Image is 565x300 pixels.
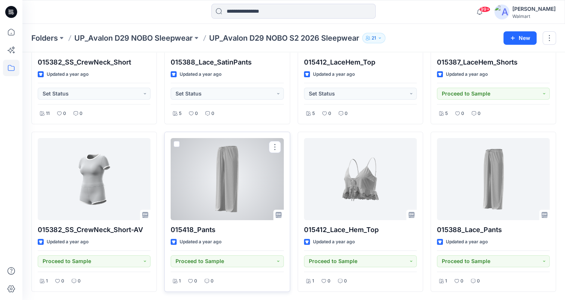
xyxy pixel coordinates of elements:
p: 0 [63,110,66,118]
p: 0 [194,277,197,285]
p: UP_Avalon D29 NOBO S2 2026 Sleepwear [209,33,359,43]
a: Folders [31,33,58,43]
p: 0 [460,277,463,285]
p: 0 [61,277,64,285]
div: [PERSON_NAME] [512,4,556,13]
p: 0 [327,277,330,285]
p: 1 [46,277,48,285]
p: Updated a year ago [47,71,89,78]
div: Walmart [512,13,556,19]
p: 0 [211,110,214,118]
p: Updated a year ago [446,238,488,246]
p: 5 [312,110,315,118]
p: 0 [477,277,480,285]
button: New [503,31,537,45]
a: 015382_SS_CrewNeck_Short-AV [38,138,150,220]
p: Updated a year ago [180,238,221,246]
p: 0 [80,110,83,118]
p: 0 [344,277,347,285]
img: avatar [494,4,509,19]
p: 015387_LaceHem_Shorts [437,57,550,68]
a: UP_Avalon D29 NOBO Sleepwear [74,33,193,43]
button: 21 [362,33,385,43]
p: Updated a year ago [313,71,355,78]
a: 015418_Pants [171,138,283,220]
span: 99+ [479,6,490,12]
p: 015412_Lace_Hem_Top [304,225,417,235]
p: Updated a year ago [313,238,355,246]
a: 015388_Lace_Pants [437,138,550,220]
p: 015388_Lace_Pants [437,225,550,235]
p: 0 [211,277,214,285]
p: 1 [312,277,314,285]
p: 015412_LaceHem_Top [304,57,417,68]
p: Updated a year ago [180,71,221,78]
p: 5 [445,110,448,118]
p: 0 [328,110,331,118]
p: Updated a year ago [446,71,488,78]
p: 015382_SS_CrewNeck_Short-AV [38,225,150,235]
p: 015418_Pants [171,225,283,235]
p: Updated a year ago [47,238,89,246]
p: 1 [179,277,181,285]
p: 0 [461,110,464,118]
a: 015412_Lace_Hem_Top [304,138,417,220]
p: 5 [179,110,181,118]
p: 0 [195,110,198,118]
p: 015388_Lace_SatinPants [171,57,283,68]
p: 0 [478,110,481,118]
p: 015382_SS_CrewNeck_Short [38,57,150,68]
p: 11 [46,110,50,118]
p: 1 [445,277,447,285]
p: 0 [78,277,81,285]
p: 21 [372,34,376,42]
p: 0 [345,110,348,118]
